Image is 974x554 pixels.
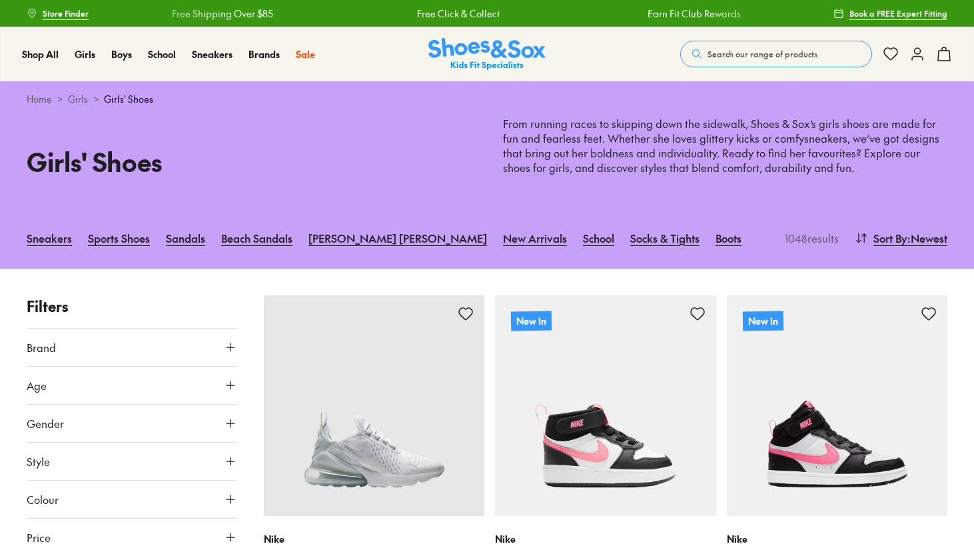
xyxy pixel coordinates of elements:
a: New Arrivals [503,223,567,253]
a: Free Click & Collect [416,7,499,21]
span: Store Finder [43,7,89,19]
span: Brand [27,339,56,355]
a: Girls [68,92,88,106]
span: Gender [27,415,64,431]
p: Nike [495,532,716,546]
span: : Newest [907,230,947,246]
span: Sort By [873,230,907,246]
a: Sneakers [192,47,233,61]
p: 1048 results [779,230,839,246]
a: Store Finder [27,1,89,25]
h1: Girls' Shoes [27,143,471,181]
a: New In [495,295,716,517]
img: SNS_Logo_Responsive.svg [428,38,546,71]
span: Girls' Shoes [104,92,153,106]
a: Sale [296,47,315,61]
button: Age [27,367,237,404]
a: [PERSON_NAME] [PERSON_NAME] [308,223,487,253]
p: Nike [264,532,485,546]
span: Book a FREE Expert Fitting [849,7,947,19]
a: Shoes & Sox [428,38,546,71]
a: Boys [111,47,132,61]
button: Sort By:Newest [855,223,947,253]
span: Age [27,377,47,393]
button: Search our range of products [680,41,872,67]
span: Style [27,453,50,469]
a: Brands [248,47,280,61]
a: Home [27,92,52,106]
p: Nike [727,532,948,546]
p: Filters [27,295,237,317]
button: Colour [27,481,237,518]
p: New In [742,311,783,331]
a: Book a FREE Expert Fitting [833,1,947,25]
a: Boots [716,223,741,253]
a: sneakers [804,131,847,145]
button: Brand [27,329,237,366]
a: School [148,47,176,61]
a: Sandals [166,223,205,253]
a: Socks & Tights [630,223,700,253]
a: New In [727,295,948,517]
p: New In [511,311,552,331]
p: From running races to skipping down the sidewalk, Shoes & Sox’s girls shoes are made for fun and ... [503,117,947,175]
span: Search our range of products [708,48,817,60]
a: Earn Fit Club Rewards [647,7,740,21]
button: Style [27,443,237,480]
a: Girls [75,47,95,61]
a: Sports Shoes [88,223,150,253]
button: Gender [27,405,237,442]
span: Price [27,529,51,545]
a: Beach Sandals [221,223,292,253]
a: School [583,223,614,253]
a: Shop All [22,47,59,61]
a: Free Shipping Over $85 [171,7,272,21]
div: > > [27,92,947,106]
span: Colour [27,491,59,507]
a: Sneakers [27,223,72,253]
